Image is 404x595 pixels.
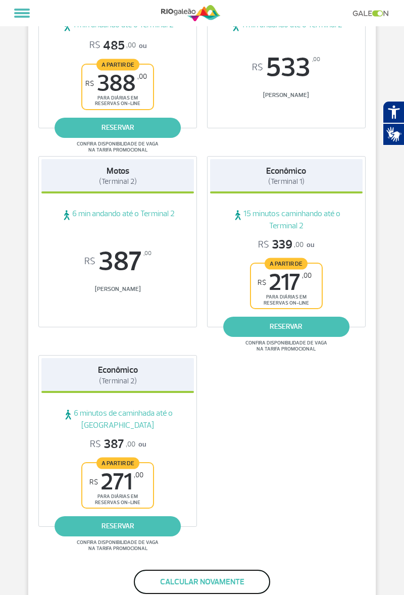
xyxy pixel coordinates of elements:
[75,141,160,153] span: Confira disponibilidade de vaga na tarifa promocional
[89,38,146,54] p: ou
[302,271,312,280] sup: ,00
[210,91,363,99] span: [PERSON_NAME]
[90,436,146,452] p: ou
[84,256,95,267] sup: R$
[98,365,138,375] strong: Econômico
[210,209,363,231] span: 15 minutos caminhando até o Terminal 2
[91,95,144,107] span: para diárias em reservas on-line
[137,72,147,81] sup: ,00
[41,209,194,221] span: 6 min andando até o Terminal 2
[383,123,404,145] button: Abrir tradutor de língua de sinais.
[266,166,306,176] strong: Econômico
[252,62,263,73] sup: R$
[312,54,320,65] sup: ,00
[134,471,143,479] sup: ,00
[41,285,194,293] span: [PERSON_NAME]
[85,72,147,95] span: 388
[91,493,144,505] span: para diárias em reservas on-line
[99,376,137,386] span: (Terminal 2)
[96,59,139,70] span: A partir de
[260,294,313,306] span: para diárias em reservas on-line
[89,471,143,493] span: 271
[107,166,129,176] strong: Motos
[383,101,404,123] button: Abrir recursos assistivos.
[383,101,404,145] div: Plugin de acessibilidade da Hand Talk.
[258,271,312,294] span: 217
[143,248,151,259] sup: ,00
[41,408,194,430] span: 6 minutos de caminhada até o [GEOGRAPHIC_DATA]
[96,458,139,469] span: A partir de
[99,177,137,186] span: (Terminal 2)
[75,539,160,552] span: Confira disponibilidade de vaga na tarifa promocional
[258,237,314,253] p: ou
[258,278,266,287] sup: R$
[55,516,181,536] a: reservar
[85,79,94,88] sup: R$
[210,54,363,81] span: 533
[89,38,136,54] span: 485
[265,258,308,270] span: A partir de
[55,118,181,138] a: reservar
[258,237,304,253] span: 339
[134,570,270,594] button: Calcular novamente
[244,340,329,352] span: Confira disponibilidade de vaga na tarifa promocional
[268,177,305,186] span: (Terminal 1)
[223,317,349,337] a: reservar
[41,248,194,275] span: 387
[90,436,135,452] span: 387
[89,478,98,486] sup: R$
